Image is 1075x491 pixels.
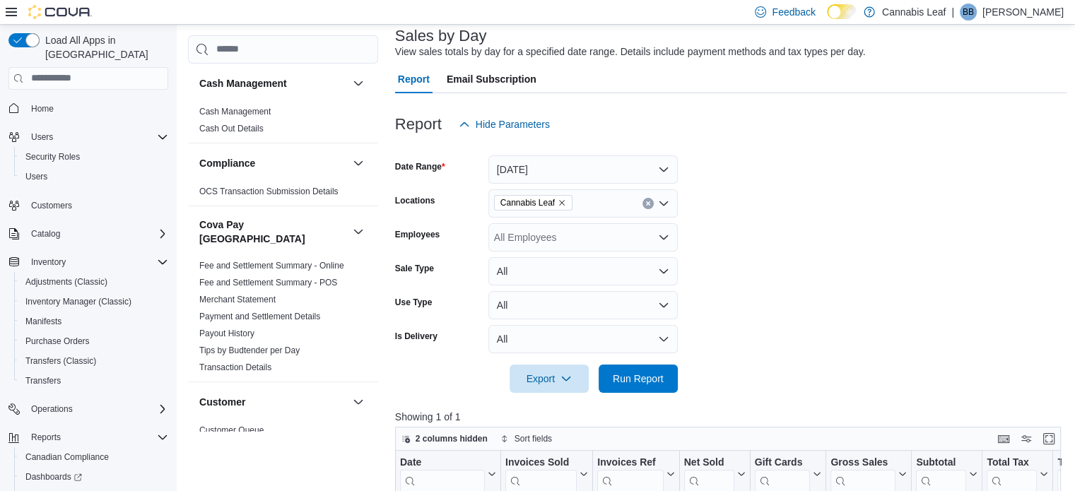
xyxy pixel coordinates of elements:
span: Cannabis Leaf [494,195,572,211]
button: Manifests [14,312,174,331]
span: Customer Queue [199,425,264,436]
button: Security Roles [14,147,174,167]
span: Manifests [20,313,168,330]
button: Transfers [14,371,174,391]
span: Inventory [25,254,168,271]
div: Bobby Bassi [960,4,977,20]
span: Payout History [199,328,254,339]
span: Cash Management [199,106,271,117]
span: Catalog [25,225,168,242]
label: Sale Type [395,263,434,274]
span: Users [31,131,53,143]
div: Cash Management [188,103,378,143]
span: Sort fields [515,433,552,444]
span: Cash Out Details [199,123,264,134]
p: | [951,4,954,20]
a: Manifests [20,313,67,330]
span: Email Subscription [447,65,536,93]
span: Manifests [25,316,61,327]
span: Transfers (Classic) [25,355,96,367]
a: Purchase Orders [20,333,95,350]
span: OCS Transaction Submission Details [199,186,339,197]
a: Transaction Details [199,362,271,372]
button: Compliance [199,156,347,170]
button: [DATE] [488,155,678,184]
span: Adjustments (Classic) [20,273,168,290]
span: Transfers [25,375,61,386]
label: Employees [395,229,440,240]
span: Tips by Budtender per Day [199,345,300,356]
span: Fee and Settlement Summary - POS [199,277,337,288]
button: Reports [25,429,66,446]
span: Canadian Compliance [20,449,168,466]
p: Showing 1 of 1 [395,410,1068,424]
a: Merchant Statement [199,295,276,304]
span: Load All Apps in [GEOGRAPHIC_DATA] [40,33,168,61]
span: Inventory [31,256,66,268]
div: Gross Sales [830,456,895,469]
h3: Compliance [199,156,255,170]
h3: Sales by Day [395,28,487,45]
span: Fee and Settlement Summary - Online [199,260,344,271]
button: Sort fields [495,430,558,447]
label: Use Type [395,297,432,308]
button: Clear input [642,198,654,209]
a: Canadian Compliance [20,449,114,466]
button: Home [3,98,174,119]
div: Date [400,456,485,469]
button: Open list of options [658,232,669,243]
div: Net Sold [683,456,734,469]
span: Transfers (Classic) [20,353,168,369]
button: Remove Cannabis Leaf from selection in this group [558,199,566,207]
a: Customer Queue [199,425,264,435]
div: View sales totals by day for a specified date range. Details include payment methods and tax type... [395,45,866,59]
div: Gift Cards [754,456,810,469]
button: Cash Management [350,75,367,92]
a: Users [20,168,53,185]
button: All [488,257,678,285]
span: Payment and Settlement Details [199,311,320,322]
span: Purchase Orders [20,333,168,350]
span: Security Roles [25,151,80,162]
span: Customers [25,196,168,214]
a: Cash Out Details [199,124,264,134]
span: Operations [31,403,73,415]
span: Hide Parameters [476,117,550,131]
a: Payment and Settlement Details [199,312,320,321]
span: Adjustments (Classic) [25,276,107,288]
button: Catalog [25,225,66,242]
span: Transaction Details [199,362,271,373]
button: Operations [3,399,174,419]
div: Subtotal [916,456,966,469]
a: Fee and Settlement Summary - Online [199,261,344,271]
span: Export [518,365,580,393]
span: Canadian Compliance [25,451,109,463]
button: Transfers (Classic) [14,351,174,371]
div: Invoices Ref [597,456,663,469]
span: Inventory Manager (Classic) [20,293,168,310]
span: Report [398,65,430,93]
button: All [488,325,678,353]
button: All [488,291,678,319]
label: Is Delivery [395,331,437,342]
button: Display options [1018,430,1035,447]
button: Canadian Compliance [14,447,174,467]
button: Customers [3,195,174,215]
a: Cash Management [199,107,271,117]
button: Operations [25,401,78,418]
button: Compliance [350,155,367,172]
a: Transfers (Classic) [20,353,102,369]
span: Users [20,168,168,185]
h3: Report [395,116,442,133]
button: Customer [199,395,347,409]
button: Enter fullscreen [1040,430,1057,447]
img: Cova [28,5,92,19]
span: Home [25,100,168,117]
span: Purchase Orders [25,336,90,347]
span: Operations [25,401,168,418]
a: OCS Transaction Submission Details [199,187,339,196]
span: Cannabis Leaf [500,196,555,210]
button: Hide Parameters [453,110,556,138]
span: Inventory Manager (Classic) [25,296,131,307]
